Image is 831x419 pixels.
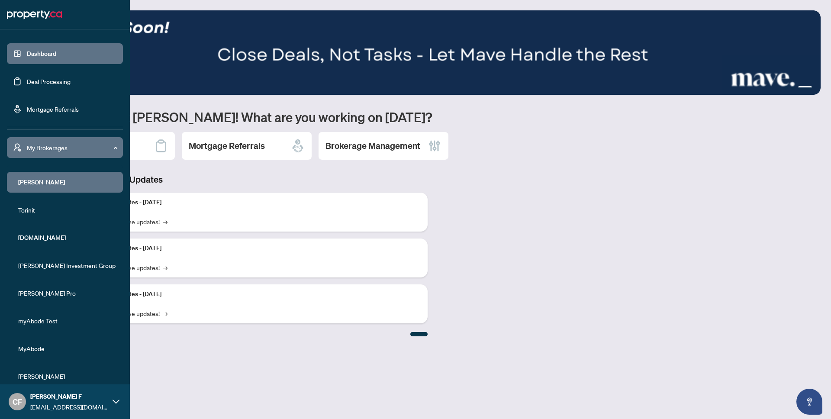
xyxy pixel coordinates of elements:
span: [PERSON_NAME] F [30,392,108,401]
button: 1 [784,86,788,90]
span: [PERSON_NAME] Pro [18,288,117,298]
h1: Welcome back [PERSON_NAME]! What are you working on [DATE]? [45,109,821,125]
button: Open asap [796,389,822,415]
button: 2 [791,86,795,90]
span: MyAbode [18,344,117,353]
p: Platform Updates - [DATE] [91,244,421,253]
span: [PERSON_NAME] [18,177,117,187]
h3: Brokerage & Industry Updates [45,174,428,186]
span: myAbode Test [18,316,117,326]
a: Deal Processing [27,77,71,85]
span: My Brokerages [27,143,117,152]
span: [PERSON_NAME] [18,371,117,381]
span: [DOMAIN_NAME] [18,233,117,242]
img: Slide 2 [45,10,821,95]
span: user-switch [13,143,22,152]
a: Dashboard [27,50,56,58]
span: → [163,309,167,318]
img: logo [7,8,62,22]
span: Torinit [18,205,117,215]
button: 3 [798,86,812,90]
h2: Mortgage Referrals [189,140,265,152]
h2: Brokerage Management [325,140,420,152]
span: → [163,217,167,226]
span: → [163,263,167,272]
span: [PERSON_NAME] Investment Group [18,261,117,270]
p: Platform Updates - [DATE] [91,198,421,207]
span: [EMAIL_ADDRESS][DOMAIN_NAME] [30,402,108,412]
a: Mortgage Referrals [27,105,79,113]
p: Platform Updates - [DATE] [91,290,421,299]
span: CF [13,396,22,408]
